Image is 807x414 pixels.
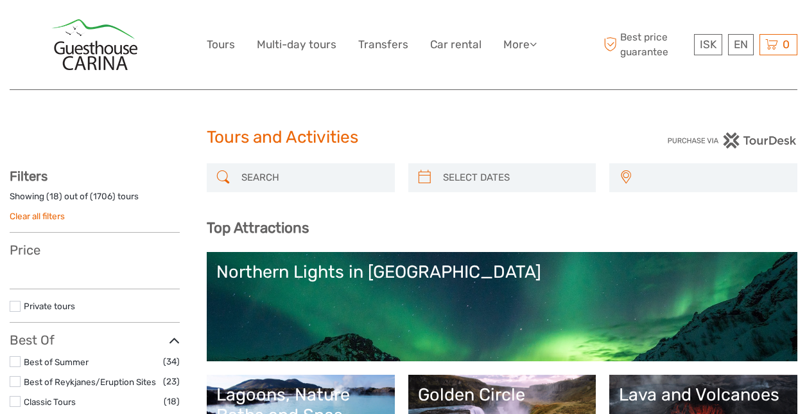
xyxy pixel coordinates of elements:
[93,190,112,203] label: 1706
[24,397,76,407] a: Classic Tours
[781,38,792,51] span: 0
[10,242,180,258] h3: Price
[207,35,235,54] a: Tours
[163,374,180,389] span: (23)
[600,30,691,59] span: Best price guarantee
[10,332,180,348] h3: Best Of
[700,38,716,51] span: ISK
[10,168,48,184] strong: Filters
[24,377,156,387] a: Best of Reykjanes/Eruption Sites
[503,35,537,54] a: More
[236,166,388,189] input: SEARCH
[10,190,180,210] div: Showing ( ) out of ( ) tours
[667,132,797,148] img: PurchaseViaTourDesk.png
[163,354,180,369] span: (34)
[257,35,336,54] a: Multi-day tours
[216,262,788,352] a: Northern Lights in [GEOGRAPHIC_DATA]
[49,190,59,203] label: 18
[207,219,309,237] b: Top Attractions
[619,384,788,405] div: Lava and Volcanoes
[358,35,408,54] a: Transfers
[430,35,482,54] a: Car rental
[438,166,590,189] input: SELECT DATES
[418,384,587,405] div: Golden Circle
[24,357,89,367] a: Best of Summer
[10,211,65,221] a: Clear all filters
[207,127,601,148] h1: Tours and Activities
[164,394,180,409] span: (18)
[728,34,754,55] div: EN
[51,19,137,70] img: 893-d42c7f2b-59bd-45ae-8429-b17589f84f67_logo_big.jpg
[216,262,788,282] div: Northern Lights in [GEOGRAPHIC_DATA]
[24,301,75,311] a: Private tours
